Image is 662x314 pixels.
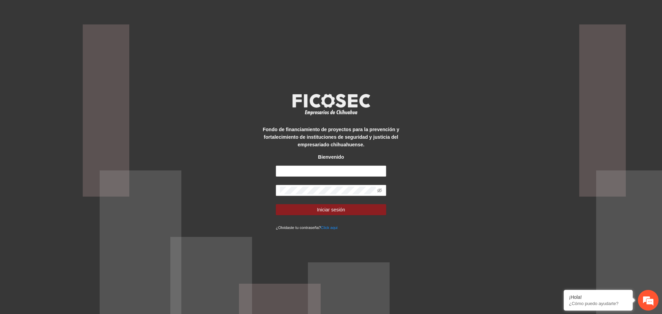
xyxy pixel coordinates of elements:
button: Iniciar sesión [276,204,386,215]
img: logo [288,92,374,117]
div: ¡Hola! [569,294,628,300]
span: eye-invisible [377,188,382,193]
a: Click aqui [321,226,338,230]
strong: Bienvenido [318,154,344,160]
p: ¿Cómo puedo ayudarte? [569,301,628,306]
span: Iniciar sesión [317,206,345,213]
strong: Fondo de financiamiento de proyectos para la prevención y fortalecimiento de instituciones de seg... [263,127,399,147]
small: ¿Olvidaste tu contraseña? [276,226,338,230]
